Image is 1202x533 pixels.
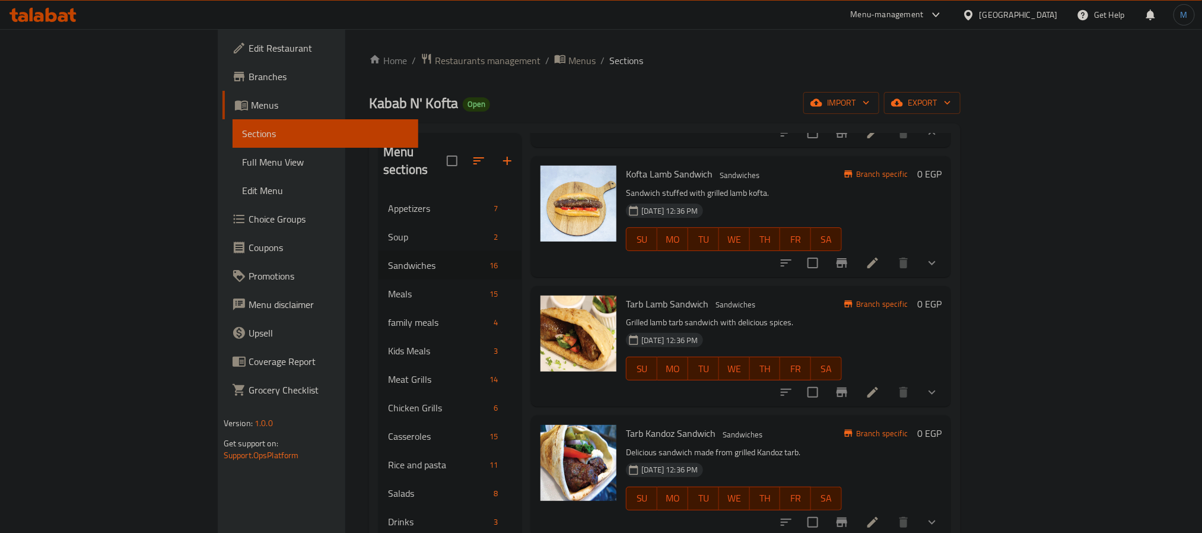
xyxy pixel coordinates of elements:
[489,201,503,215] div: items
[388,201,489,215] span: Appetizers
[851,8,924,22] div: Menu-management
[693,490,714,507] span: TU
[811,357,842,380] button: SA
[711,298,760,312] span: Sandwiches
[379,223,521,251] div: Soup2
[242,155,409,169] span: Full Menu View
[388,287,485,301] div: Meals
[388,344,489,358] div: Kids Meals
[222,91,418,119] a: Menus
[489,488,503,499] span: 8
[772,119,800,147] button: sort-choices
[724,231,745,248] span: WE
[828,378,856,407] button: Branch-specific-item
[222,233,418,262] a: Coupons
[813,96,870,110] span: import
[545,53,549,68] li: /
[893,96,951,110] span: export
[693,360,714,377] span: TU
[785,231,806,248] span: FR
[637,464,702,475] span: [DATE] 12:36 PM
[750,357,781,380] button: TH
[724,360,745,377] span: WE
[379,365,521,394] div: Meat Grills14
[750,487,781,510] button: TH
[657,357,688,380] button: MO
[489,402,503,414] span: 6
[485,287,503,301] div: items
[222,290,418,319] a: Menu disclaimer
[489,516,503,528] span: 3
[435,53,540,68] span: Restaurants management
[485,458,503,472] div: items
[1181,8,1188,21] span: M
[379,194,521,223] div: Appetizers7
[851,428,912,439] span: Branch specific
[465,147,493,175] span: Sort sections
[889,119,918,147] button: delete
[249,354,409,369] span: Coverage Report
[388,401,489,415] span: Chicken Grills
[626,357,657,380] button: SU
[249,240,409,255] span: Coupons
[688,227,719,251] button: TU
[889,249,918,277] button: delete
[485,372,503,386] div: items
[242,183,409,198] span: Edit Menu
[222,376,418,404] a: Grocery Checklist
[719,227,750,251] button: WE
[379,422,521,450] div: Casseroles15
[866,515,880,529] a: Edit menu item
[233,119,418,148] a: Sections
[918,249,946,277] button: show more
[379,450,521,479] div: Rice and pasta11
[463,97,490,112] div: Open
[803,92,879,114] button: import
[609,53,643,68] span: Sections
[463,99,490,109] span: Open
[662,360,683,377] span: MO
[780,227,811,251] button: FR
[388,372,485,386] span: Meat Grills
[980,8,1058,21] div: [GEOGRAPHIC_DATA]
[715,169,764,182] span: Sandwiches
[715,168,764,182] div: Sandwiches
[626,186,842,201] p: Sandwich stuffed with grilled lamb kofta.
[249,269,409,283] span: Promotions
[222,319,418,347] a: Upsell
[379,251,521,280] div: Sandwiches16
[719,357,750,380] button: WE
[379,280,521,308] div: Meals15
[388,315,489,329] span: family meals
[851,169,912,180] span: Branch specific
[224,415,253,431] span: Version:
[800,380,825,405] span: Select to update
[851,299,912,310] span: Branch specific
[800,120,825,145] span: Select to update
[388,458,485,472] span: Rice and pasta
[251,98,409,112] span: Menus
[925,385,939,399] svg: Show Choices
[540,425,616,501] img: Tarb Kandoz Sandwich
[224,436,278,451] span: Get support on:
[772,249,800,277] button: sort-choices
[224,448,299,463] a: Support.OpsPlatform
[816,360,837,377] span: SA
[388,429,485,443] span: Casseroles
[485,288,503,300] span: 15
[485,429,503,443] div: items
[249,212,409,226] span: Choice Groups
[637,205,702,217] span: [DATE] 12:36 PM
[925,126,939,140] svg: Show Choices
[718,427,767,442] div: Sandwiches
[489,315,503,329] div: items
[249,326,409,340] span: Upsell
[554,53,596,68] a: Menus
[379,337,521,365] div: Kids Meals3
[811,487,842,510] button: SA
[657,487,688,510] button: MO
